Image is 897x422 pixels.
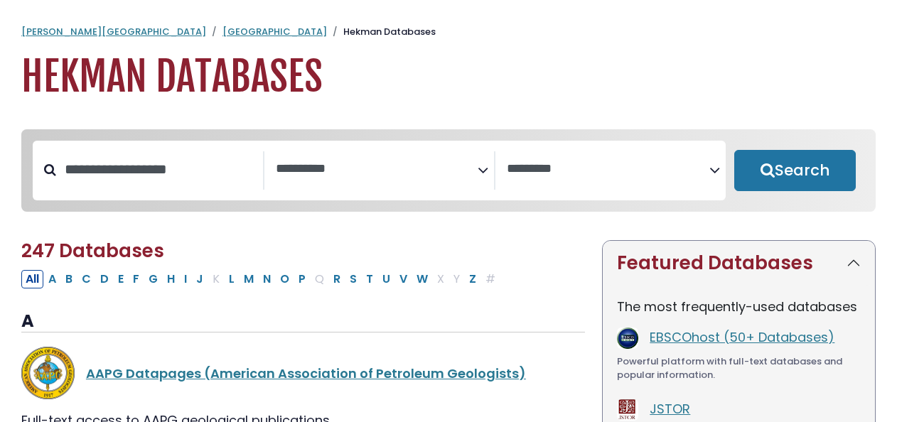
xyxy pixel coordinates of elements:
button: Filter Results U [378,270,394,288]
button: Filter Results G [144,270,162,288]
a: [PERSON_NAME][GEOGRAPHIC_DATA] [21,25,206,38]
button: Filter Results I [180,270,191,288]
button: All [21,270,43,288]
button: Filter Results S [345,270,361,288]
button: Filter Results R [329,270,345,288]
button: Filter Results D [96,270,113,288]
button: Filter Results Z [465,270,480,288]
button: Filter Results O [276,270,294,288]
div: Alpha-list to filter by first letter of database name [21,269,501,287]
input: Search database by title or keyword [56,158,263,181]
button: Submit for Search Results [734,150,856,191]
textarea: Search [276,162,478,177]
li: Hekman Databases [327,25,436,39]
a: EBSCOhost (50+ Databases) [650,328,834,346]
button: Filter Results W [412,270,432,288]
h1: Hekman Databases [21,53,876,101]
textarea: Search [507,162,709,177]
nav: breadcrumb [21,25,876,39]
button: Filter Results H [163,270,179,288]
div: Powerful platform with full-text databases and popular information. [617,355,861,382]
p: The most frequently-used databases [617,297,861,316]
button: Filter Results E [114,270,128,288]
button: Filter Results A [44,270,60,288]
button: Filter Results N [259,270,275,288]
button: Filter Results V [395,270,412,288]
button: Filter Results F [129,270,144,288]
button: Featured Databases [603,241,875,286]
button: Filter Results T [362,270,377,288]
a: [GEOGRAPHIC_DATA] [222,25,327,38]
button: Filter Results M [240,270,258,288]
a: AAPG Datapages (American Association of Petroleum Geologists) [86,364,526,382]
button: Filter Results C [77,270,95,288]
button: Filter Results L [225,270,239,288]
a: JSTOR [650,400,690,418]
button: Filter Results P [294,270,310,288]
button: Filter Results B [61,270,77,288]
button: Filter Results J [192,270,208,288]
span: 247 Databases [21,238,164,264]
h3: A [21,311,585,332]
nav: Search filters [21,129,876,212]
